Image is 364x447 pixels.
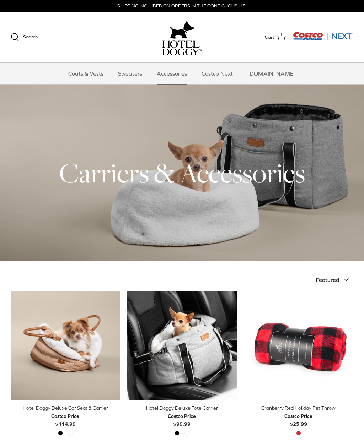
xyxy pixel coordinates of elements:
[316,272,353,288] button: Featured
[284,412,312,420] div: Costco Price
[168,412,196,420] div: Costco Price
[51,412,79,420] div: Costco Price
[11,156,353,190] h1: Carriers & Accessories
[168,412,196,427] b: $99.99
[11,404,120,412] div: Hotel Doggy Deluxe Car Seat & Carrier
[265,33,286,42] a: Cart
[293,36,353,42] a: Visit Costco Next
[11,33,38,42] a: Search
[11,404,120,428] a: Hotel Doggy Deluxe Car Seat & Carrier Costco Price$114.99
[244,404,353,428] a: Cranberry Red Holiday Pet Throw Costco Price$25.99
[11,291,120,400] a: Hotel Doggy Deluxe Car Seat & Carrier
[293,32,353,40] img: Costco Next
[162,19,202,55] a: hoteldoggy.com hoteldoggycom
[127,291,237,400] a: Hotel Doggy Deluxe Tote Carrier
[162,40,202,55] img: hoteldoggycom
[244,404,353,412] div: Cranberry Red Holiday Pet Throw
[284,412,312,427] b: $25.99
[23,34,38,39] span: Search
[244,291,353,400] a: Cranberry Red Holiday Pet Throw
[112,63,149,84] a: Sweaters
[241,63,302,84] a: [DOMAIN_NAME]
[62,63,110,84] a: Coats & Vests
[127,404,237,428] a: Hotel Doggy Deluxe Tote Carrier Costco Price$99.99
[150,63,193,84] a: Accessories
[51,412,79,427] b: $114.99
[127,404,237,412] div: Hotel Doggy Deluxe Tote Carrier
[316,277,339,283] span: Featured
[195,63,239,84] a: Costco Next
[265,34,274,41] span: Cart
[170,19,194,40] img: hoteldoggy.com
